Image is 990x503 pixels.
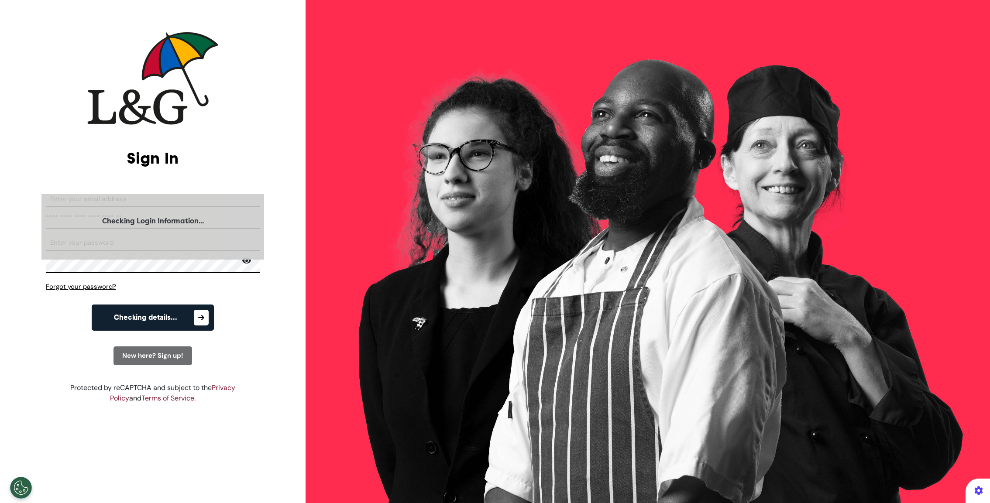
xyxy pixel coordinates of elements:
[114,314,177,321] span: Checking details...
[46,282,116,291] span: Forgot your password?
[110,383,235,403] a: Privacy Policy
[46,383,260,404] div: Protected by reCAPTCHA and subject to the and .
[87,32,218,125] img: company logo
[92,305,214,331] button: Checking details...
[46,149,260,168] h2: Sign In
[141,394,194,403] a: Terms of Service
[10,477,32,499] button: Open Preferences
[41,216,264,226] div: Checking Login Information...
[122,351,183,360] span: New here? Sign up!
